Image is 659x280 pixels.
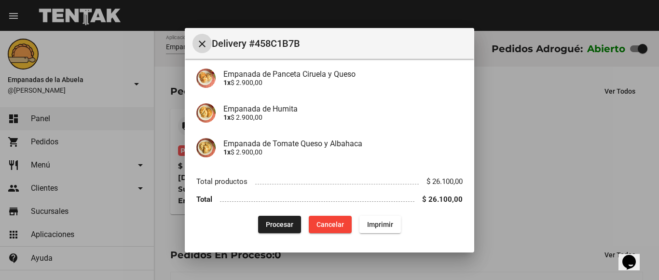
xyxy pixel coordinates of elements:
[223,148,463,156] p: $ 2.900,00
[196,69,216,88] img: a07d0382-12a7-4aaa-a9a8-9d363701184e.jpg
[223,79,231,86] b: 1x
[258,216,301,233] button: Procesar
[196,190,463,208] li: Total $ 26.100,00
[618,241,649,270] iframe: chat widget
[223,139,463,148] h4: Empanada de Tomate Queso y Albahaca
[223,113,231,121] b: 1x
[266,221,293,228] span: Procesar
[223,148,231,156] b: 1x
[196,103,216,123] img: 75ad1656-f1a0-4b68-b603-a72d084c9c4d.jpg
[223,70,463,79] h4: Empanada de Panceta Ciruela y Queso
[309,216,352,233] button: Cancelar
[196,38,208,50] mat-icon: Cerrar
[212,36,467,51] span: Delivery #458C1B7B
[196,173,463,191] li: Total productos $ 26.100,00
[316,221,344,228] span: Cancelar
[192,34,212,53] button: Cerrar
[196,138,216,157] img: b2392df3-fa09-40df-9618-7e8db6da82b5.jpg
[223,79,463,86] p: $ 2.900,00
[223,113,463,121] p: $ 2.900,00
[367,221,393,228] span: Imprimir
[359,216,401,233] button: Imprimir
[223,104,463,113] h4: Empanada de Humita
